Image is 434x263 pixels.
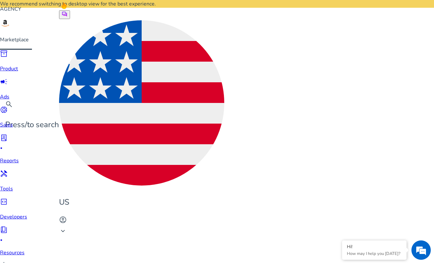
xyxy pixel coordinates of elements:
span: keyboard_arrow_down [59,227,67,235]
p: How may I help you today? [347,251,402,257]
span: account_circle [59,216,67,224]
img: us.svg [59,20,224,186]
p: Press to search [5,119,59,130]
div: Hi! [347,244,402,250]
p: US [59,197,224,208]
